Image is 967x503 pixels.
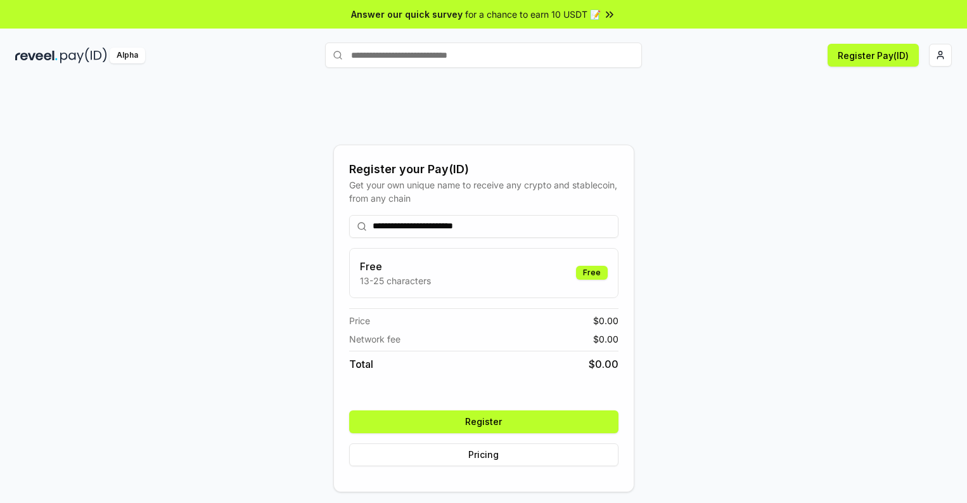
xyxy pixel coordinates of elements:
[589,356,618,372] span: $ 0.00
[351,8,463,21] span: Answer our quick survey
[360,259,431,274] h3: Free
[828,44,919,67] button: Register Pay(ID)
[349,356,373,372] span: Total
[349,178,618,205] div: Get your own unique name to receive any crypto and stablecoin, from any chain
[593,314,618,327] span: $ 0.00
[349,332,400,346] span: Network fee
[360,274,431,287] p: 13-25 characters
[15,48,58,63] img: reveel_dark
[349,314,370,327] span: Price
[110,48,145,63] div: Alpha
[349,160,618,178] div: Register your Pay(ID)
[576,266,608,280] div: Free
[465,8,601,21] span: for a chance to earn 10 USDT 📝
[593,332,618,346] span: $ 0.00
[60,48,107,63] img: pay_id
[349,410,618,433] button: Register
[349,443,618,466] button: Pricing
